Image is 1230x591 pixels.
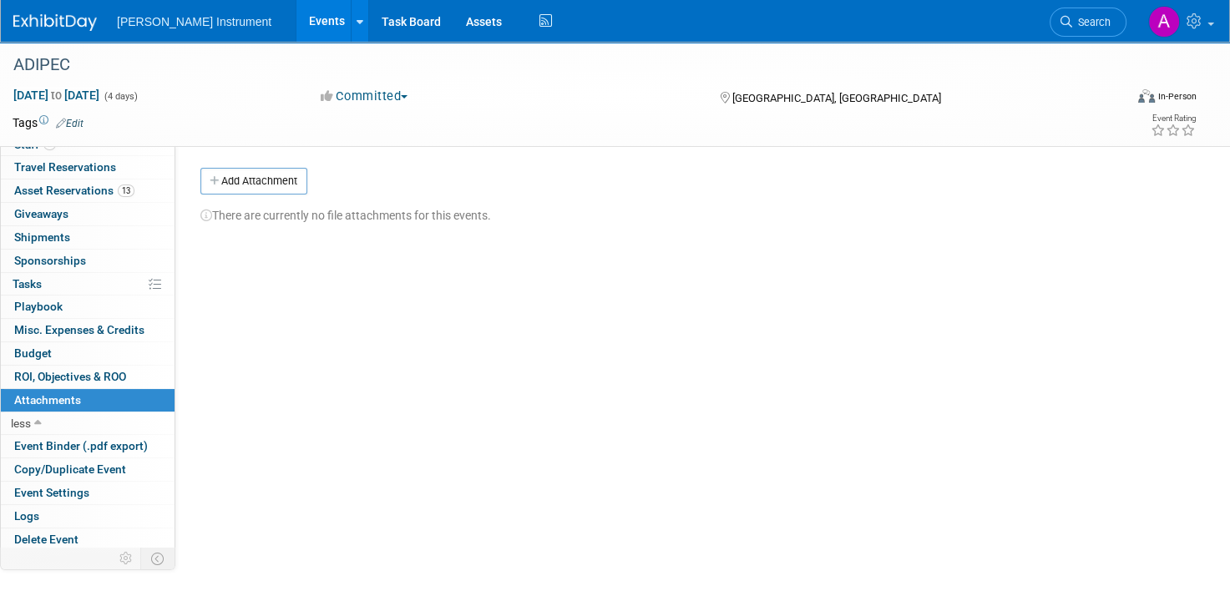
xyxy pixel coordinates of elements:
span: Asset Reservations [14,184,134,197]
span: Travel Reservations [14,160,116,174]
a: Budget [1,342,175,365]
span: Search [1072,16,1111,28]
span: Logs [14,509,39,523]
span: [PERSON_NAME] Instrument [117,15,271,28]
span: Misc. Expenses & Credits [14,323,144,336]
span: Shipments [14,230,70,244]
a: Logs [1,505,175,528]
span: [DATE] [DATE] [13,88,100,103]
span: to [48,88,64,102]
a: Sponsorships [1,250,175,272]
span: [GEOGRAPHIC_DATA], [GEOGRAPHIC_DATA] [732,92,941,104]
span: 2 [43,138,56,150]
a: Playbook [1,295,175,318]
td: Personalize Event Tab Strip [112,548,141,569]
span: less [11,417,31,430]
span: Giveaways [14,207,68,220]
span: Event Settings [14,486,89,499]
img: André den Haan [1148,6,1180,38]
button: Committed [315,88,414,105]
div: In-Person [1157,90,1197,103]
span: Copy/Duplicate Event [14,462,126,476]
div: There are currently no file attachments for this events. [200,194,1184,224]
span: Delete Event [14,533,78,546]
a: Travel Reservations [1,156,175,179]
a: Shipments [1,226,175,249]
div: Event Rating [1151,114,1196,123]
a: Misc. Expenses & Credits [1,319,175,341]
a: Edit [56,118,84,129]
span: Playbook [14,300,63,313]
span: Attachments [14,393,81,407]
button: Add Attachment [200,168,307,194]
div: Event Format [1020,87,1197,112]
span: Budget [14,346,52,360]
span: (4 days) [103,91,138,102]
a: less [1,412,175,435]
a: Copy/Duplicate Event [1,458,175,481]
a: Asset Reservations13 [1,179,175,202]
a: ROI, Objectives & ROO [1,366,175,388]
a: Search [1050,8,1126,37]
td: Tags [13,114,84,131]
td: Toggle Event Tabs [141,548,175,569]
a: Attachments [1,389,175,412]
img: ExhibitDay [13,14,97,31]
a: Tasks [1,273,175,295]
div: ADIPEC [8,50,1096,80]
a: Delete Event [1,528,175,551]
span: Event Binder (.pdf export) [14,439,148,452]
span: Staff [14,138,56,151]
span: Tasks [13,277,42,290]
a: Giveaways [1,203,175,225]
span: 13 [118,184,134,197]
a: Event Binder (.pdf export) [1,435,175,457]
img: Format-Inperson.png [1138,89,1155,103]
span: Sponsorships [14,254,86,267]
span: ROI, Objectives & ROO [14,370,126,383]
a: Event Settings [1,482,175,504]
